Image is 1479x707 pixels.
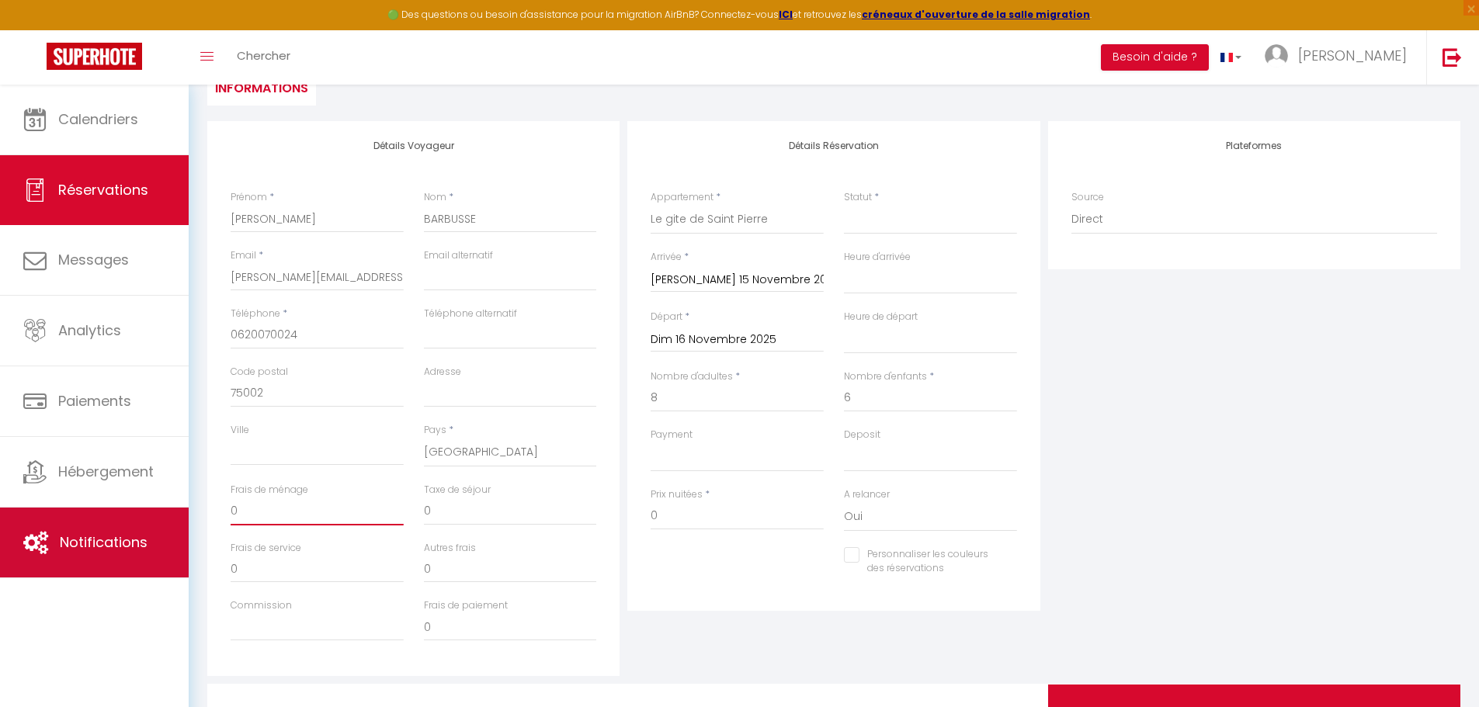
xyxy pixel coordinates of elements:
[844,487,890,502] label: A relancer
[207,68,316,106] li: Informations
[424,598,508,613] label: Frais de paiement
[58,462,154,481] span: Hébergement
[862,8,1090,21] a: créneaux d'ouverture de la salle migration
[424,423,446,438] label: Pays
[844,369,927,384] label: Nombre d'enfants
[844,190,872,205] label: Statut
[424,365,461,379] label: Adresse
[58,321,121,340] span: Analytics
[1071,140,1437,151] h4: Plateformes
[231,307,280,321] label: Téléphone
[779,8,793,21] a: ICI
[231,541,301,556] label: Frais de service
[651,250,682,265] label: Arrivée
[1298,46,1407,65] span: [PERSON_NAME]
[60,532,148,552] span: Notifications
[47,43,142,70] img: Super Booking
[1265,44,1288,68] img: ...
[58,180,148,199] span: Réservations
[58,250,129,269] span: Messages
[844,310,918,324] label: Heure de départ
[424,541,476,556] label: Autres frais
[231,140,596,151] h4: Détails Voyageur
[424,307,517,321] label: Téléphone alternatif
[231,365,288,379] label: Code postal
[844,428,880,442] label: Deposit
[231,190,267,205] label: Prénom
[424,190,446,205] label: Nom
[58,109,138,129] span: Calendriers
[231,423,249,438] label: Ville
[651,369,733,384] label: Nombre d'adultes
[237,47,290,64] span: Chercher
[424,483,491,497] label: Taxe de séjour
[1443,47,1462,67] img: logout
[58,391,131,411] span: Paiements
[231,248,256,263] label: Email
[651,487,703,502] label: Prix nuitées
[225,30,302,85] a: Chercher
[651,428,693,442] label: Payment
[1101,44,1209,71] button: Besoin d'aide ?
[651,190,713,205] label: Appartement
[651,140,1016,151] h4: Détails Réservation
[1253,30,1426,85] a: ... [PERSON_NAME]
[651,310,682,324] label: Départ
[844,250,911,265] label: Heure d'arrivée
[231,598,292,613] label: Commission
[424,248,493,263] label: Email alternatif
[1071,190,1104,205] label: Source
[12,6,59,53] button: Ouvrir le widget de chat LiveChat
[231,483,308,497] label: Frais de ménage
